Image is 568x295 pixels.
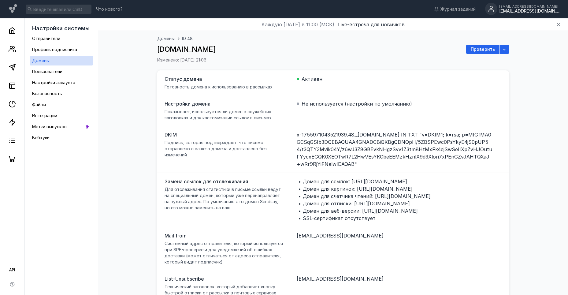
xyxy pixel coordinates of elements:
[262,21,334,28] span: Каждую [DATE] в 11:00 (МСК)
[30,67,93,77] a: Пользователи
[30,133,93,143] a: Вебхуки
[297,131,492,168] span: x-1755971043521939.48._[DOMAIN_NAME] IN TXT "v=DKIM1; k=rsa; p=MIGfMA0GCSqGSIb3DQEBAQUAA4GNADCBiQ...
[303,193,431,199] span: Домен для счетчика чтений: [URL][DOMAIN_NAME]
[32,36,60,41] span: Отправители
[30,78,93,88] a: Настройки аккаунта
[32,80,75,85] span: Настройки аккаунта
[32,124,67,129] span: Метки выпусков
[165,178,248,185] span: Замена ссылок для отслеживания
[165,140,267,157] span: Подпись, которая подтверждает, что письмо отправлено с вашего домена и доставлено без изменений
[302,100,412,107] span: Не используется (настройки по умолчанию)
[499,5,560,8] div: [EMAIL_ADDRESS][DOMAIN_NAME]
[471,47,495,52] span: Проверить
[32,135,50,140] span: Вебхуки
[297,194,303,199] span: •
[297,232,384,239] span: [EMAIL_ADDRESS][DOMAIN_NAME]
[297,186,303,192] span: •
[165,241,283,264] span: Системный адрес отправителя, который используется при SPF-проверке и для уведомлений об ошибках д...
[165,187,281,210] span: Для отслеживания статистики в письме ссылки ведут на специальный домен, который уже перенаправляе...
[30,100,93,110] a: Файлы
[165,101,210,107] span: Настройки домена
[32,91,62,96] span: Безопасность
[30,111,93,121] a: Интеграции
[297,275,384,282] span: [EMAIL_ADDRESS][DOMAIN_NAME]
[32,25,90,32] span: Настройки системы
[32,47,77,52] span: Профиль подписчика
[165,84,273,89] span: Готовность домена к использованию в рассылках
[297,208,303,214] span: •
[157,35,175,42] a: Домены
[303,208,418,214] span: Домен для веб-версии: [URL][DOMAIN_NAME]
[26,5,91,14] input: Введите email или CSID
[165,233,187,239] span: Mail from
[302,75,322,83] span: Активен
[182,35,193,42] span: ID 48
[30,45,93,54] a: Профиль подписчика
[440,6,476,12] span: Журнал заданий
[32,113,57,118] span: Интеграции
[30,34,93,43] a: Отправители
[32,69,62,74] span: Пользователи
[297,179,303,184] span: •
[157,57,206,63] span: Изменено: [DATE] 21:06
[32,102,46,107] span: Файлы
[466,45,499,54] button: Проверить
[30,89,93,99] a: Безопасность
[157,36,175,41] span: Домены
[165,276,204,282] span: List-Unsubscribe
[165,76,202,82] span: Статус домена
[30,122,93,132] a: Метки выпусков
[338,21,405,28] button: Live-встреча для новичков
[499,9,560,14] div: [EMAIL_ADDRESS][DOMAIN_NAME]
[157,45,216,54] span: [DOMAIN_NAME]
[32,58,50,63] span: Домены
[165,132,177,138] span: DKIM
[297,201,303,206] span: •
[30,56,93,65] a: Домены
[303,178,407,185] span: Домен для ссылок: [URL][DOMAIN_NAME]
[303,186,413,192] span: Домен для картинок: [URL][DOMAIN_NAME]
[303,200,410,207] span: Домен для отписки: [URL][DOMAIN_NAME]
[96,7,123,11] span: Что нового?
[93,7,126,11] a: Что нового?
[297,216,303,221] span: •
[303,215,376,221] span: SSL-сертификат отсутствует
[431,6,479,12] a: Журнал заданий
[165,109,272,120] span: Показывает, используется ли домен в служебных заголовках и для кастомизации ссылок в письмах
